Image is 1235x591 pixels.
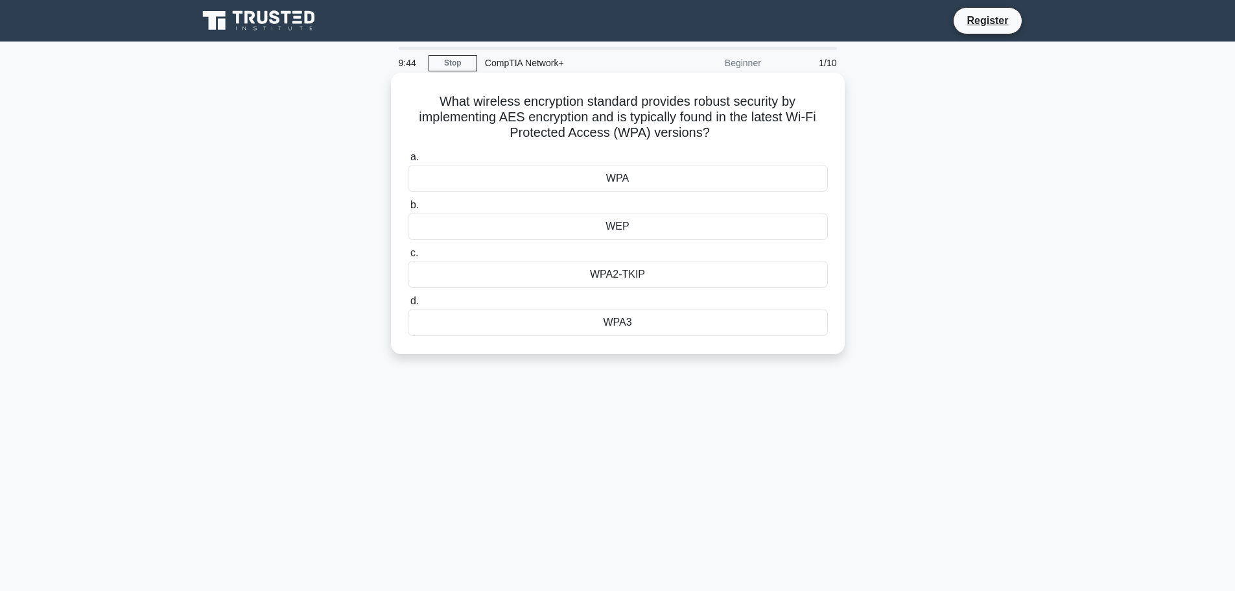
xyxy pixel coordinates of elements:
span: a. [410,151,419,162]
div: WPA3 [408,309,828,336]
div: CompTIA Network+ [477,50,655,76]
h5: What wireless encryption standard provides robust security by implementing AES encryption and is ... [406,93,829,141]
span: d. [410,295,419,306]
a: Stop [429,55,477,71]
div: WPA [408,165,828,192]
div: 9:44 [391,50,429,76]
span: c. [410,247,418,258]
a: Register [959,12,1016,29]
div: WEP [408,213,828,240]
span: b. [410,199,419,210]
div: Beginner [655,50,769,76]
div: WPA2-TKIP [408,261,828,288]
div: 1/10 [769,50,845,76]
